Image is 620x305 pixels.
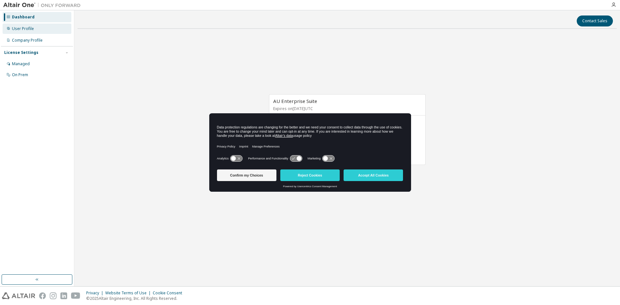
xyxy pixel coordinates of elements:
img: altair_logo.svg [2,292,35,299]
img: instagram.svg [50,292,57,299]
div: User Profile [12,26,34,31]
img: Altair One [3,2,84,8]
div: Managed [12,61,30,66]
button: Contact Sales [577,15,613,26]
div: License Settings [4,50,38,55]
div: On Prem [12,72,28,77]
p: Expires on [DATE] UTC [273,106,420,111]
div: Privacy [86,290,105,296]
p: © 2025 Altair Engineering, Inc. All Rights Reserved. [86,296,186,301]
img: linkedin.svg [60,292,67,299]
div: Website Terms of Use [105,290,153,296]
img: facebook.svg [39,292,46,299]
img: youtube.svg [71,292,80,299]
div: Cookie Consent [153,290,186,296]
span: AU Enterprise Suite [273,98,317,104]
div: Company Profile [12,38,43,43]
div: Dashboard [12,15,35,20]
